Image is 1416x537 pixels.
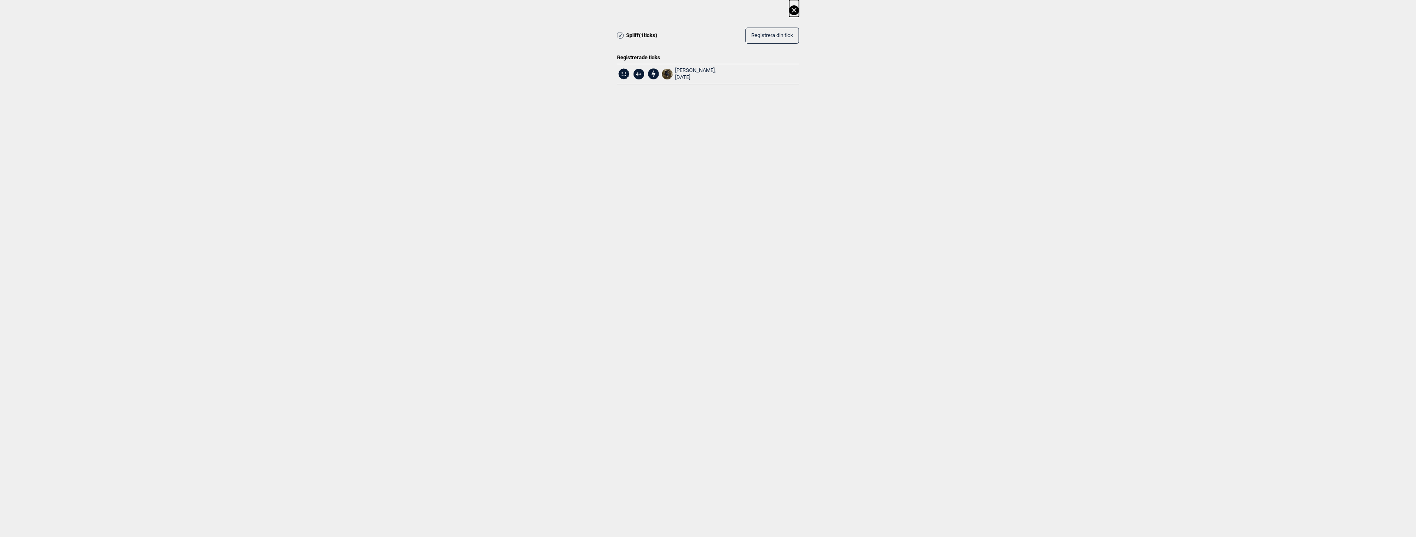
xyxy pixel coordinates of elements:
[633,69,644,79] span: 4+
[662,69,673,79] img: Falling
[617,49,799,61] div: Registrerade ticks
[675,67,716,81] div: [PERSON_NAME],
[751,33,793,39] span: Registrera din tick
[662,67,716,81] a: Falling[PERSON_NAME], [DATE]
[626,32,657,39] span: Spliff ( 1 ticks)
[745,28,799,44] button: Registrera din tick
[675,74,716,81] div: [DATE]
